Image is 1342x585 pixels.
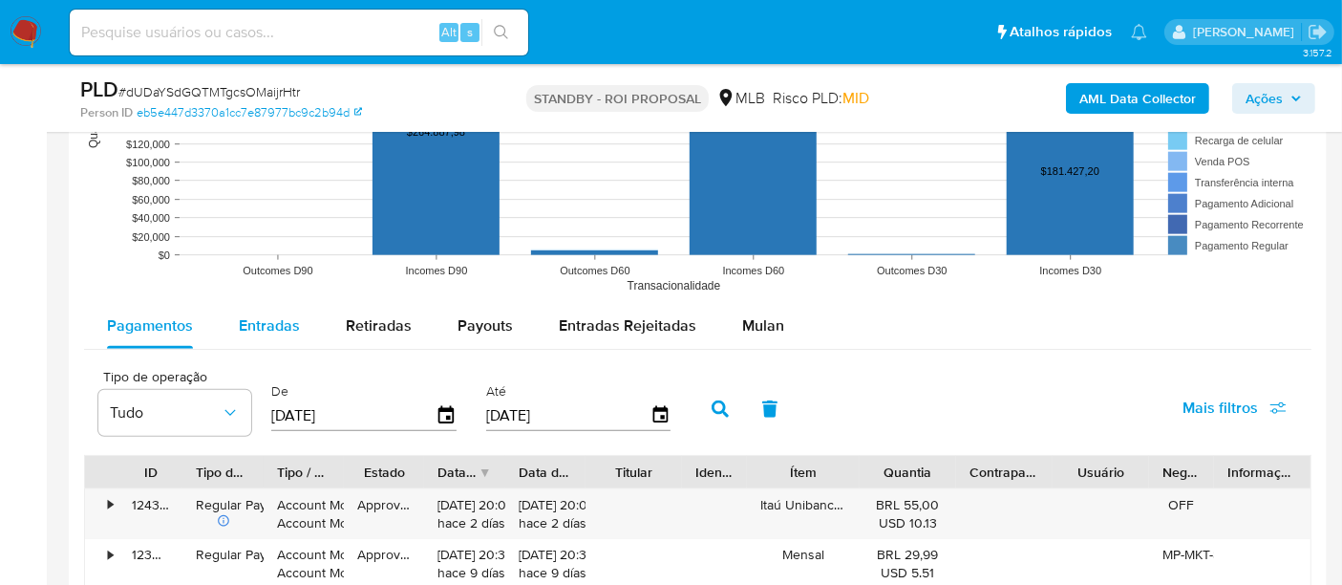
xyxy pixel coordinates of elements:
[526,85,709,112] p: STANDBY - ROI PROPOSAL
[1193,23,1301,41] p: erico.trevizan@mercadopago.com.br
[467,23,473,41] span: s
[80,74,118,104] b: PLD
[1066,83,1209,114] button: AML Data Collector
[1079,83,1196,114] b: AML Data Collector
[80,104,133,121] b: Person ID
[137,104,362,121] a: eb5e447d3370a1cc7e87977bc9c2b94d
[70,20,528,45] input: Pesquise usuários ou casos...
[716,88,765,109] div: MLB
[1308,22,1328,42] a: Sair
[1246,83,1283,114] span: Ações
[1131,24,1147,40] a: Notificações
[1303,45,1332,60] span: 3.157.2
[118,82,300,101] span: # dUDaYSdGQTMTgcsOMaijrHtr
[842,87,869,109] span: MID
[441,23,457,41] span: Alt
[481,19,521,46] button: search-icon
[1232,83,1315,114] button: Ações
[773,88,869,109] span: Risco PLD:
[1010,22,1112,42] span: Atalhos rápidos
